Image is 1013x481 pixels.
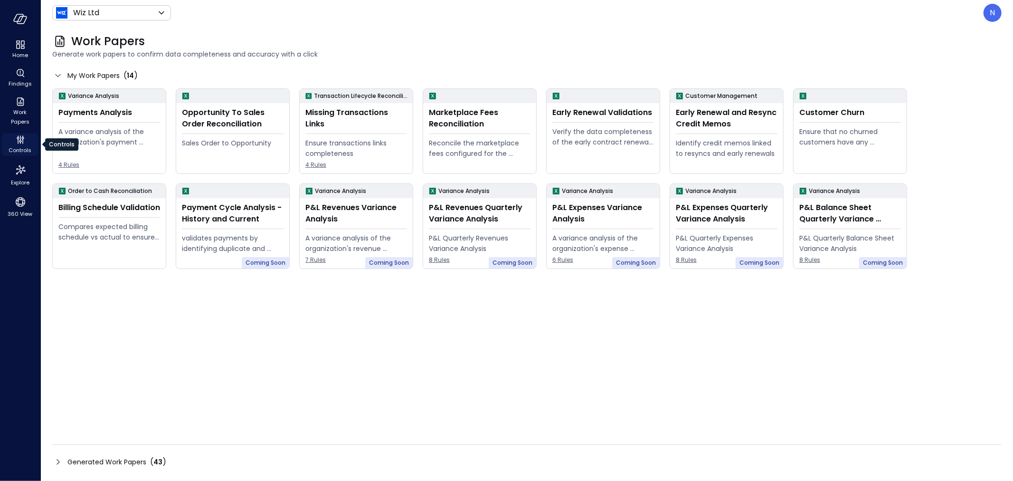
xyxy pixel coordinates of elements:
[8,209,33,219] span: 360 View
[676,255,777,265] span: 8 Rules
[739,258,779,268] span: Coming Soon
[6,107,35,126] span: Work Papers
[438,186,490,196] p: Variance Analysis
[552,255,654,265] span: 6 Rules
[58,126,160,147] div: A variance analysis of the organization's payment transactions
[73,7,99,19] p: Wiz Ltd
[2,67,38,89] div: Findings
[182,107,284,130] div: Opportunity To Sales Order Reconciliation
[799,126,901,147] div: Ensure that no churned customers have any remaining open invoices
[182,233,284,254] div: validates payments by identifying duplicate and erroneous entries.
[305,160,407,170] span: 4 Rules
[429,107,530,130] div: Marketplace Fees Reconciliation
[182,202,284,225] div: Payment Cycle Analysis - History and Current
[314,91,409,101] p: Transaction Lifecycle Reconciliation
[9,145,32,155] span: Controls
[150,456,166,468] div: ( )
[2,162,38,188] div: Explore
[799,255,901,265] span: 8 Rules
[182,138,284,148] div: Sales Order to Opportunity
[2,194,38,220] div: 360 View
[685,186,737,196] p: Variance Analysis
[127,71,134,80] span: 14
[58,107,160,118] div: Payments Analysis
[984,4,1002,22] div: Noa Turgeman
[58,221,160,242] div: Compares expected billing schedule vs actual to ensure timely and compliant invoicing
[305,107,407,130] div: Missing Transactions Links
[492,258,532,268] span: Coming Soon
[429,233,530,254] div: P&L Quarterly Revenues Variance Analysis
[9,79,32,88] span: Findings
[2,38,38,61] div: Home
[429,138,530,159] div: Reconcile the marketplace fees configured for the Opportunity to the actual fees being paid
[676,202,777,225] div: P&L Expenses Quarterly Variance Analysis
[552,233,654,254] div: A variance analysis of the organization's expense accounts
[67,70,120,81] span: My Work Papers
[68,186,152,196] p: Order to Cash Reconciliation
[676,233,777,254] div: P&L Quarterly Expenses Variance Analysis
[685,91,757,101] p: Customer Management
[11,178,29,187] span: Explore
[58,160,160,170] span: 4 Rules
[552,126,654,147] div: Verify the data completeness of the early contract renewal process
[799,202,901,225] div: P&L Balance Sheet Quarterly Variance Analysis
[246,258,285,268] span: Coming Soon
[58,202,160,213] div: Billing Schedule Validation
[315,186,366,196] p: Variance Analysis
[369,258,409,268] span: Coming Soon
[429,202,530,225] div: P&L Revenues Quarterly Variance Analysis
[153,457,162,467] span: 43
[799,233,901,254] div: P&L Quarterly Balance Sheet Variance Analysis
[429,255,530,265] span: 8 Rules
[809,186,860,196] p: Variance Analysis
[552,202,654,225] div: P&L Expenses Variance Analysis
[2,133,38,156] div: Controls
[123,70,138,81] div: ( )
[305,138,407,159] div: Ensure transactions links completeness
[863,258,903,268] span: Coming Soon
[305,233,407,254] div: A variance analysis of the organization's revenue accounts
[676,107,777,130] div: Early Renewal and Resync Credit Memos
[56,7,67,19] img: Icon
[67,457,146,467] span: Generated Work Papers
[12,50,28,60] span: Home
[562,186,613,196] p: Variance Analysis
[552,107,654,118] div: Early Renewal Validations
[45,138,78,151] div: Controls
[2,95,38,127] div: Work Papers
[71,34,145,49] span: Work Papers
[52,49,1002,59] span: Generate work papers to confirm data completeness and accuracy with a click
[616,258,656,268] span: Coming Soon
[305,255,407,265] span: 7 Rules
[799,107,901,118] div: Customer Churn
[676,138,777,159] div: Identify credit memos linked to resyncs and early renewals
[68,91,119,101] p: Variance Analysis
[305,202,407,225] div: P&L Revenues Variance Analysis
[990,7,995,19] p: N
